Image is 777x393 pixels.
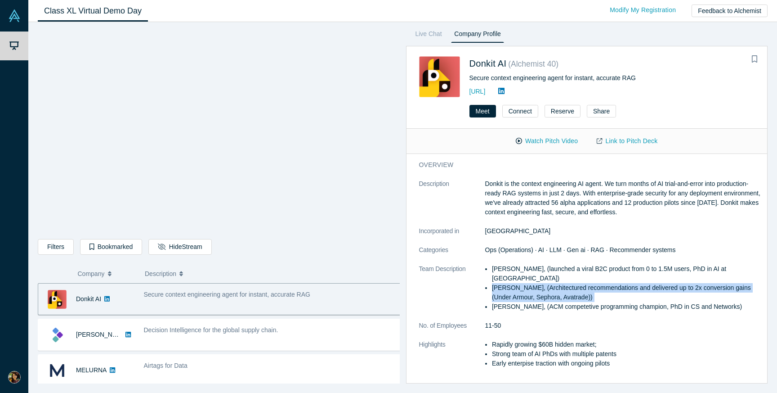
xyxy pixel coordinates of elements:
img: Kimaru AI's Logo [48,325,67,344]
dt: Categories [419,245,485,264]
dt: Team Description [419,264,485,321]
a: Company Profile [451,28,504,43]
h3: overview [419,160,749,170]
button: Bookmarked [80,239,142,255]
a: Live Chat [412,28,445,43]
a: Link to Pitch Deck [587,133,667,149]
span: Company [78,264,105,283]
a: Modify My Registration [600,2,685,18]
span: Ops (Operations) · AI · LLM · Gen ai · RAG · Recommender systems [485,246,676,253]
button: Share [587,105,616,117]
dd: [GEOGRAPHIC_DATA] [485,226,762,236]
dt: Incorporated in [419,226,485,245]
a: Donkit AI [76,295,101,303]
li: Strong team of AI PhDs with multiple patents [492,349,761,359]
dt: No. of Employees [419,321,485,340]
button: Bookmark [748,53,761,66]
li: [PERSON_NAME], (Architectured recommendations and delivered up to 2x conversion gains (Under Armo... [492,283,761,302]
img: Donkit AI's Logo [48,290,67,309]
span: Airtags for Data [144,362,188,369]
button: HideStream [148,239,211,255]
span: Secure context engineering agent for instant, accurate RAG [144,291,310,298]
button: Watch Pitch Video [506,133,587,149]
a: Class XL Virtual Demo Day [38,0,148,22]
li: [PERSON_NAME], (ACM competetive programming champion, PhD in CS and Networks) [492,302,761,312]
button: Description [145,264,393,283]
dd: 11-50 [485,321,762,330]
div: Secure context engineering agent for instant, accurate RAG [469,73,755,83]
button: Company [78,264,136,283]
a: [PERSON_NAME] [76,331,128,338]
span: Description [145,264,176,283]
button: Reserve [545,105,581,117]
img: Kathy Le's Account [8,371,21,384]
a: MELURNA [76,366,107,374]
img: Donkit AI's Logo [419,56,460,97]
small: ( Alchemist 40 ) [508,59,558,68]
li: [PERSON_NAME], (launched a viral B2C product from 0 to 1.5M users, PhD in AI at [GEOGRAPHIC_DATA]) [492,264,761,283]
a: [URL] [469,88,486,95]
button: Filters [38,239,74,255]
dt: Highlights [419,340,485,378]
button: Meet [469,105,496,117]
a: Donkit AI [469,59,507,68]
img: Alchemist Vault Logo [8,9,21,22]
button: Feedback to Alchemist [692,5,768,17]
p: Donkit is the context engineering AI agent. We turn months of AI trial-and-error into production-... [485,179,762,217]
dt: Description [419,179,485,226]
img: MELURNA's Logo [48,361,67,380]
li: Rapidly growing $60B hidden market; [492,340,761,349]
button: Connect [502,105,538,117]
span: Decision Intelligence for the global supply chain. [144,326,278,334]
iframe: Alchemist Class XL Demo Day: Vault [38,29,399,232]
li: Early enterpise traction with ongoing pilots [492,359,761,368]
